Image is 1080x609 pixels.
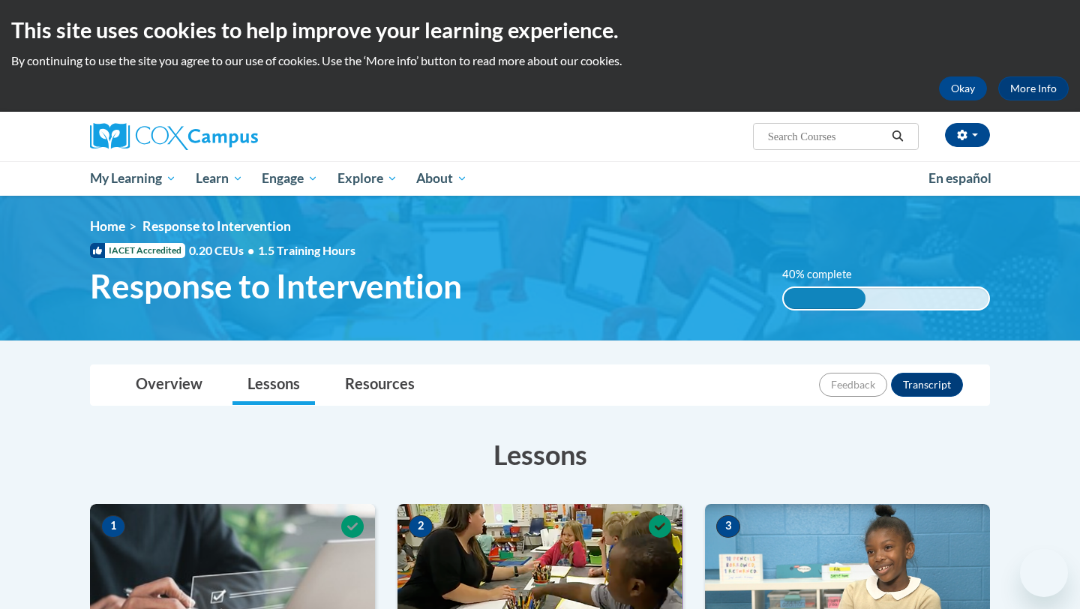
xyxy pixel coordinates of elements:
[252,161,328,196] a: Engage
[196,169,243,187] span: Learn
[142,218,291,234] span: Response to Intervention
[101,515,125,538] span: 1
[945,123,990,147] button: Account Settings
[67,161,1012,196] div: Main menu
[766,127,886,145] input: Search Courses
[258,243,355,257] span: 1.5 Training Hours
[121,365,217,405] a: Overview
[784,288,865,309] div: 40% complete
[90,218,125,234] a: Home
[337,169,397,187] span: Explore
[998,76,1069,100] a: More Info
[90,123,258,150] img: Cox Campus
[90,243,185,258] span: IACET Accredited
[407,161,478,196] a: About
[80,161,186,196] a: My Learning
[247,243,254,257] span: •
[330,365,430,405] a: Resources
[90,169,176,187] span: My Learning
[782,266,868,283] label: 40% complete
[1020,549,1068,597] iframe: Button to launch messaging window
[186,161,253,196] a: Learn
[328,161,407,196] a: Explore
[90,266,462,306] span: Response to Intervention
[409,515,433,538] span: 2
[886,127,909,145] button: Search
[11,15,1069,45] h2: This site uses cookies to help improve your learning experience.
[90,123,375,150] a: Cox Campus
[716,515,740,538] span: 3
[939,76,987,100] button: Okay
[891,373,963,397] button: Transcript
[928,170,991,186] span: En español
[919,163,1001,194] a: En español
[416,169,467,187] span: About
[90,436,990,473] h3: Lessons
[819,373,887,397] button: Feedback
[262,169,318,187] span: Engage
[232,365,315,405] a: Lessons
[189,242,258,259] span: 0.20 CEUs
[11,52,1069,69] p: By continuing to use the site you agree to our use of cookies. Use the ‘More info’ button to read...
